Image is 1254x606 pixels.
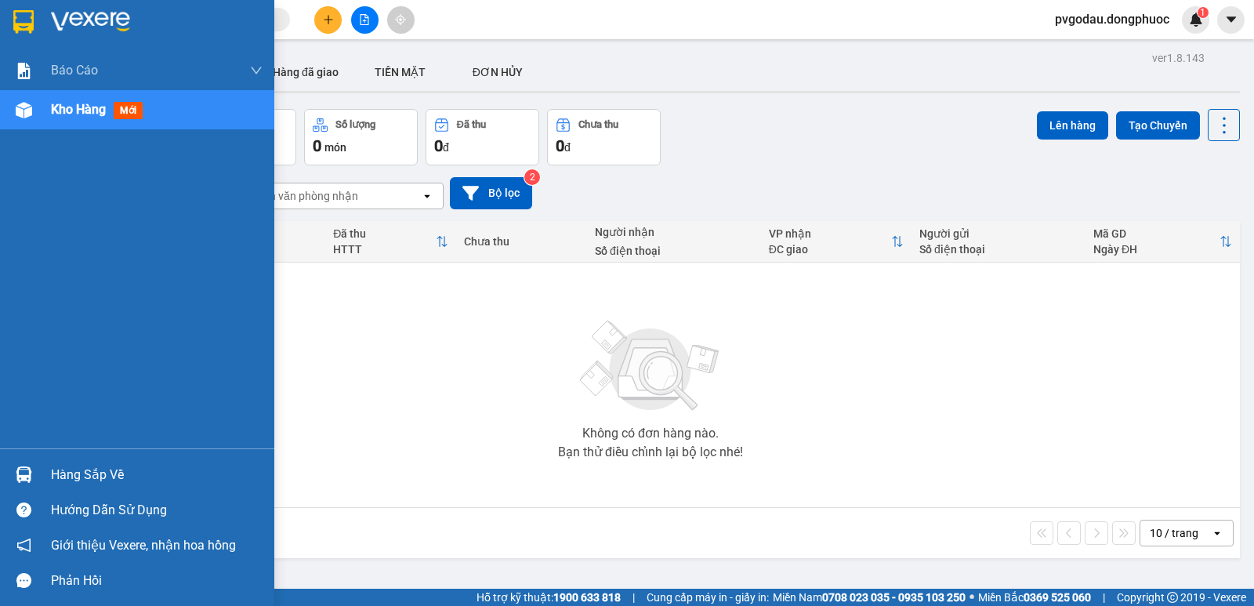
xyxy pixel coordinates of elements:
div: VP nhận [769,227,891,240]
span: | [1103,589,1105,606]
img: solution-icon [16,63,32,79]
svg: open [1211,527,1223,539]
span: 1 [1200,7,1205,18]
span: Báo cáo [51,60,98,80]
span: caret-down [1224,13,1238,27]
strong: 0369 525 060 [1024,591,1091,604]
strong: 1900 633 818 [553,591,621,604]
div: Chưa thu [464,235,579,248]
span: Giới thiệu Vexere, nhận hoa hồng [51,535,236,555]
span: message [16,573,31,588]
div: Số điện thoại [595,245,753,257]
div: Đã thu [457,119,486,130]
span: notification [16,538,31,553]
div: Phản hồi [51,569,263,593]
strong: 0708 023 035 - 0935 103 250 [822,591,966,604]
span: Cung cấp máy in - giấy in: [647,589,769,606]
div: Hàng sắp về [51,463,263,487]
span: TIỀN MẶT [375,66,426,78]
button: Đã thu0đ [426,109,539,165]
button: Hàng đã giao [260,53,351,91]
span: đ [564,141,571,154]
img: warehouse-icon [16,466,32,483]
button: plus [314,6,342,34]
div: Đã thu [333,227,436,240]
sup: 1 [1198,7,1209,18]
div: Chọn văn phòng nhận [250,188,358,204]
img: logo-vxr [13,10,34,34]
span: Miền Nam [773,589,966,606]
div: Ngày ĐH [1093,243,1220,256]
div: Bạn thử điều chỉnh lại bộ lọc nhé! [558,446,743,459]
div: 10 / trang [1150,525,1198,541]
span: | [632,589,635,606]
img: icon-new-feature [1189,13,1203,27]
span: ⚪️ [969,594,974,601]
span: copyright [1167,592,1178,603]
button: caret-down [1217,6,1245,34]
span: plus [323,14,334,25]
th: Toggle SortBy [325,221,456,263]
span: Miền Bắc [978,589,1091,606]
button: aim [387,6,415,34]
img: warehouse-icon [16,102,32,118]
span: Hỗ trợ kỹ thuật: [477,589,621,606]
span: aim [395,14,406,25]
span: món [324,141,346,154]
div: Mã GD [1093,227,1220,240]
div: Không có đơn hàng nào. [582,427,719,440]
button: file-add [351,6,379,34]
span: 0 [556,136,564,155]
th: Toggle SortBy [761,221,912,263]
div: Số lượng [335,119,375,130]
th: Toggle SortBy [1085,221,1240,263]
span: question-circle [16,503,31,517]
span: ĐƠN HỦY [473,66,523,78]
span: pvgodau.dongphuoc [1042,9,1182,29]
button: Chưa thu0đ [547,109,661,165]
span: down [250,64,263,77]
button: Tạo Chuyến [1116,111,1200,140]
div: Người gửi [919,227,1078,240]
span: đ [443,141,449,154]
div: ĐC giao [769,243,891,256]
span: mới [114,102,143,119]
button: Bộ lọc [450,177,532,209]
div: Số điện thoại [919,243,1078,256]
img: svg+xml;base64,PHN2ZyBjbGFzcz0ibGlzdC1wbHVnX19zdmciIHhtbG5zPSJodHRwOi8vd3d3LnczLm9yZy8yMDAwL3N2Zy... [572,311,729,421]
svg: open [421,190,433,202]
div: ver 1.8.143 [1152,49,1205,67]
sup: 2 [524,169,540,185]
div: Chưa thu [578,119,618,130]
span: file-add [359,14,370,25]
button: Lên hàng [1037,111,1108,140]
span: 0 [313,136,321,155]
div: Người nhận [595,226,753,238]
span: 0 [434,136,443,155]
div: HTTT [333,243,436,256]
div: Hướng dẫn sử dụng [51,499,263,522]
span: Kho hàng [51,102,106,117]
button: Số lượng0món [304,109,418,165]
